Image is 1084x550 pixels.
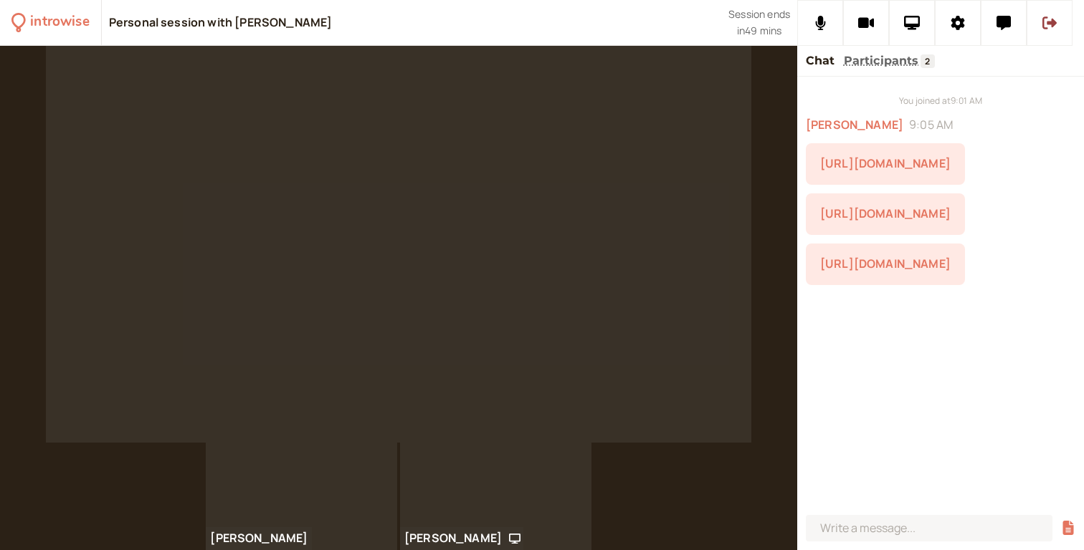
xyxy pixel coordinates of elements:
[806,52,835,70] button: Chat
[109,15,333,31] div: Personal session with [PERSON_NAME]
[820,155,951,171] a: [URL][DOMAIN_NAME]
[844,52,919,70] button: Participants
[806,515,1052,541] input: Write a message...
[737,23,781,39] span: in 49 mins
[1061,521,1075,536] button: Share a file
[820,256,951,271] a: [URL][DOMAIN_NAME]
[806,94,1075,107] div: You joined at 9:01 AM
[921,54,935,68] span: 2
[728,6,790,39] div: Scheduled session end time. Don't worry, your call will continue
[728,6,790,23] span: Session ends
[806,116,903,135] span: [PERSON_NAME]
[806,143,965,185] div: 10/12/2025, 9:05:20 AM
[806,193,965,235] div: 10/12/2025, 9:07:34 AM
[806,243,965,285] div: 10/12/2025, 9:10:06 AM
[909,116,953,135] span: 9:05 AM
[30,11,89,34] div: introwise
[820,206,951,221] a: [URL][DOMAIN_NAME]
